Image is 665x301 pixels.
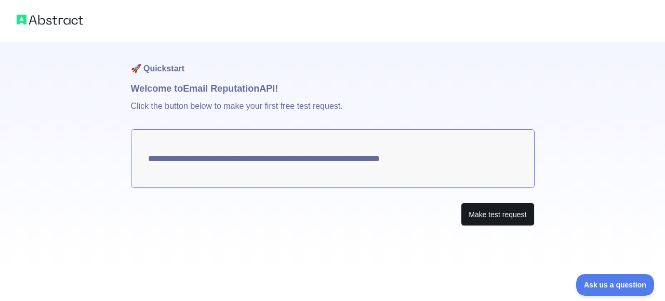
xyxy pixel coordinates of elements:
[461,203,534,226] button: Make test request
[131,96,535,129] p: Click the button below to make your first free test request.
[131,81,535,96] h1: Welcome to Email Reputation API!
[131,42,535,81] h1: 🚀 Quickstart
[576,274,655,296] iframe: Toggle Customer Support
[17,12,83,27] img: Abstract logo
